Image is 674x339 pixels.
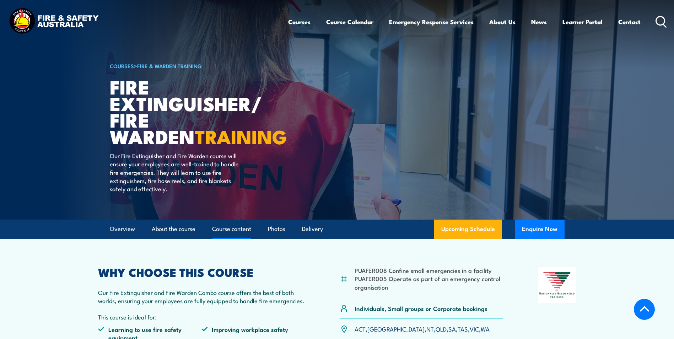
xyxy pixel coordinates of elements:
[152,220,195,238] a: About the course
[288,12,311,31] a: Courses
[618,12,641,31] a: Contact
[434,220,502,239] a: Upcoming Schedule
[355,304,487,312] p: Individuals, Small groups or Corporate bookings
[458,324,468,333] a: TAS
[110,61,285,70] h6: >
[110,78,285,145] h1: Fire Extinguisher/ Fire Warden
[302,220,323,238] a: Delivery
[470,324,479,333] a: VIC
[538,267,576,303] img: Nationally Recognised Training logo.
[268,220,285,238] a: Photos
[489,12,516,31] a: About Us
[98,267,306,277] h2: WHY CHOOSE THIS COURSE
[355,274,503,291] li: PUAFER005 Operate as part of an emergency control organisation
[355,266,503,274] li: PUAFER008 Confine small emergencies in a facility
[110,220,135,238] a: Overview
[531,12,547,31] a: News
[562,12,603,31] a: Learner Portal
[355,325,490,333] p: , , , , , , ,
[436,324,447,333] a: QLD
[426,324,434,333] a: NT
[137,62,202,70] a: Fire & Warden Training
[481,324,490,333] a: WA
[212,220,251,238] a: Course content
[98,313,306,321] p: This course is ideal for:
[98,288,306,305] p: Our Fire Extinguisher and Fire Warden Combo course offers the best of both worlds, ensuring your ...
[110,62,134,70] a: COURSES
[389,12,474,31] a: Emergency Response Services
[515,220,565,239] button: Enquire Now
[448,324,456,333] a: SA
[367,324,425,333] a: [GEOGRAPHIC_DATA]
[195,121,287,151] strong: TRAINING
[355,324,366,333] a: ACT
[110,151,239,193] p: Our Fire Extinguisher and Fire Warden course will ensure your employees are well-trained to handl...
[326,12,373,31] a: Course Calendar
